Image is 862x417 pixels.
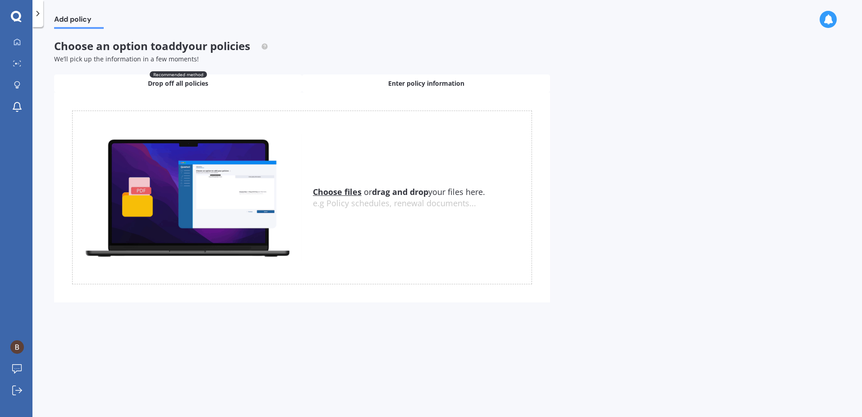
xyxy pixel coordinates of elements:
span: Add policy [54,15,104,27]
span: Drop off all policies [148,79,208,88]
img: upload.de96410c8ce839c3fdd5.gif [73,134,302,261]
span: Enter policy information [388,79,464,88]
div: e.g Policy schedules, renewal documents... [313,199,532,208]
img: ACg8ocJbXl_xk4kdqAsavi3X-_KaG72tu2Z63FkyNVdn_2s54-6EVQ=s96-c [10,340,24,354]
span: We’ll pick up the information in a few moments! [54,55,199,63]
span: Recommended method [150,71,207,78]
span: Choose an option [54,38,268,53]
u: Choose files [313,186,362,197]
span: or your files here. [313,186,485,197]
b: drag and drop [372,186,428,197]
span: to add your policies [151,38,250,53]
